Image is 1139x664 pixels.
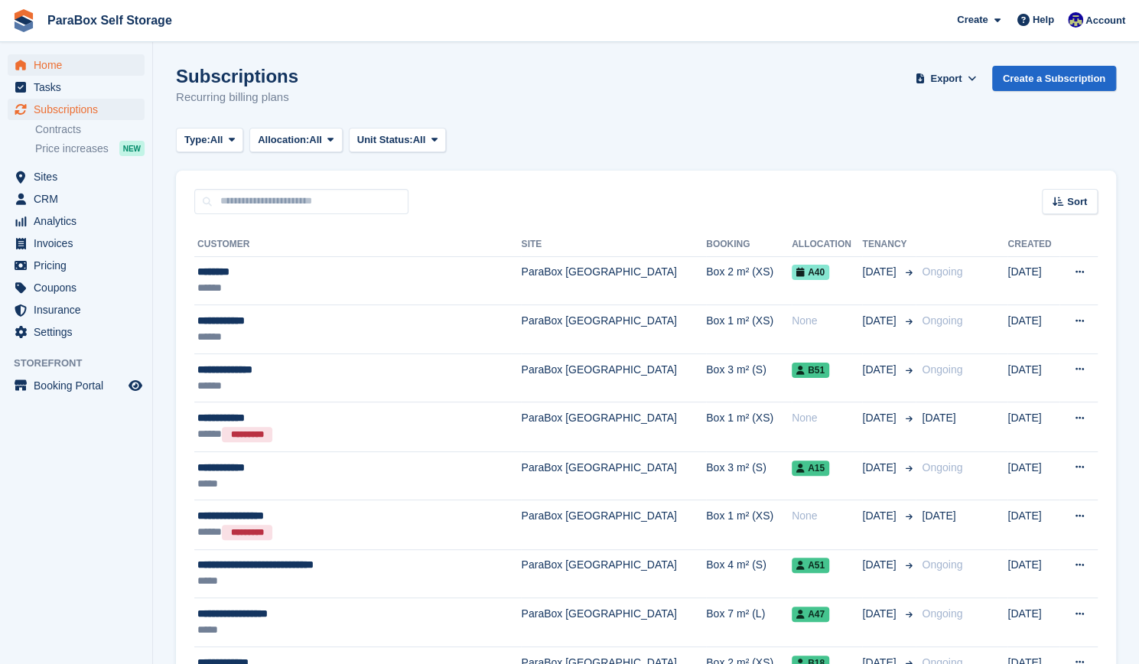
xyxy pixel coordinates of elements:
[862,460,899,476] span: [DATE]
[1067,194,1087,210] span: Sort
[1007,305,1059,354] td: [DATE]
[792,265,829,280] span: A40
[922,363,962,376] span: Ongoing
[1007,598,1059,647] td: [DATE]
[922,607,962,620] span: Ongoing
[1007,549,1059,598] td: [DATE]
[1007,402,1059,451] td: [DATE]
[35,142,109,156] span: Price increases
[706,402,792,451] td: Box 1 m² (XS)
[1033,12,1054,28] span: Help
[413,132,426,148] span: All
[8,76,145,98] a: menu
[34,54,125,76] span: Home
[1007,233,1059,257] th: Created
[1007,500,1059,549] td: [DATE]
[922,558,962,571] span: Ongoing
[194,233,521,257] th: Customer
[521,402,706,451] td: ParaBox [GEOGRAPHIC_DATA]
[792,313,862,329] div: None
[119,141,145,156] div: NEW
[922,461,962,474] span: Ongoing
[521,305,706,354] td: ParaBox [GEOGRAPHIC_DATA]
[8,99,145,120] a: menu
[706,353,792,402] td: Box 3 m² (S)
[8,166,145,187] a: menu
[34,188,125,210] span: CRM
[792,607,829,622] span: A47
[176,66,298,86] h1: Subscriptions
[8,321,145,343] a: menu
[862,264,899,280] span: [DATE]
[862,606,899,622] span: [DATE]
[792,558,829,573] span: A51
[184,132,210,148] span: Type:
[792,461,829,476] span: A15
[992,66,1116,91] a: Create a Subscription
[922,314,962,327] span: Ongoing
[34,99,125,120] span: Subscriptions
[862,233,916,257] th: Tenancy
[349,128,446,153] button: Unit Status: All
[521,256,706,305] td: ParaBox [GEOGRAPHIC_DATA]
[249,128,343,153] button: Allocation: All
[957,12,988,28] span: Create
[34,375,125,396] span: Booking Portal
[862,557,899,573] span: [DATE]
[176,89,298,106] p: Recurring billing plans
[706,549,792,598] td: Box 4 m² (S)
[792,233,862,257] th: Allocation
[8,210,145,232] a: menu
[862,410,899,426] span: [DATE]
[913,66,980,91] button: Export
[34,76,125,98] span: Tasks
[922,509,955,522] span: [DATE]
[8,54,145,76] a: menu
[706,305,792,354] td: Box 1 m² (XS)
[34,321,125,343] span: Settings
[792,363,829,378] span: B51
[521,549,706,598] td: ParaBox [GEOGRAPHIC_DATA]
[521,598,706,647] td: ParaBox [GEOGRAPHIC_DATA]
[34,299,125,321] span: Insurance
[12,9,35,32] img: stora-icon-8386f47178a22dfd0bd8f6a31ec36ba5ce8667c1dd55bd0f319d3a0aa187defe.svg
[862,313,899,329] span: [DATE]
[14,356,152,371] span: Storefront
[176,128,243,153] button: Type: All
[34,233,125,254] span: Invoices
[862,508,899,524] span: [DATE]
[706,500,792,549] td: Box 1 m² (XS)
[41,8,178,33] a: ParaBox Self Storage
[930,71,962,86] span: Export
[1007,451,1059,500] td: [DATE]
[1068,12,1083,28] img: Gaspard Frey
[8,233,145,254] a: menu
[1085,13,1125,28] span: Account
[34,277,125,298] span: Coupons
[922,412,955,424] span: [DATE]
[35,140,145,157] a: Price increases NEW
[309,132,322,148] span: All
[706,233,792,257] th: Booking
[521,233,706,257] th: Site
[357,132,413,148] span: Unit Status:
[1007,353,1059,402] td: [DATE]
[521,353,706,402] td: ParaBox [GEOGRAPHIC_DATA]
[34,166,125,187] span: Sites
[792,508,862,524] div: None
[258,132,309,148] span: Allocation:
[8,299,145,321] a: menu
[8,188,145,210] a: menu
[521,451,706,500] td: ParaBox [GEOGRAPHIC_DATA]
[706,256,792,305] td: Box 2 m² (XS)
[34,210,125,232] span: Analytics
[521,500,706,549] td: ParaBox [GEOGRAPHIC_DATA]
[8,277,145,298] a: menu
[706,598,792,647] td: Box 7 m² (L)
[8,255,145,276] a: menu
[34,255,125,276] span: Pricing
[1007,256,1059,305] td: [DATE]
[8,375,145,396] a: menu
[706,451,792,500] td: Box 3 m² (S)
[792,410,862,426] div: None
